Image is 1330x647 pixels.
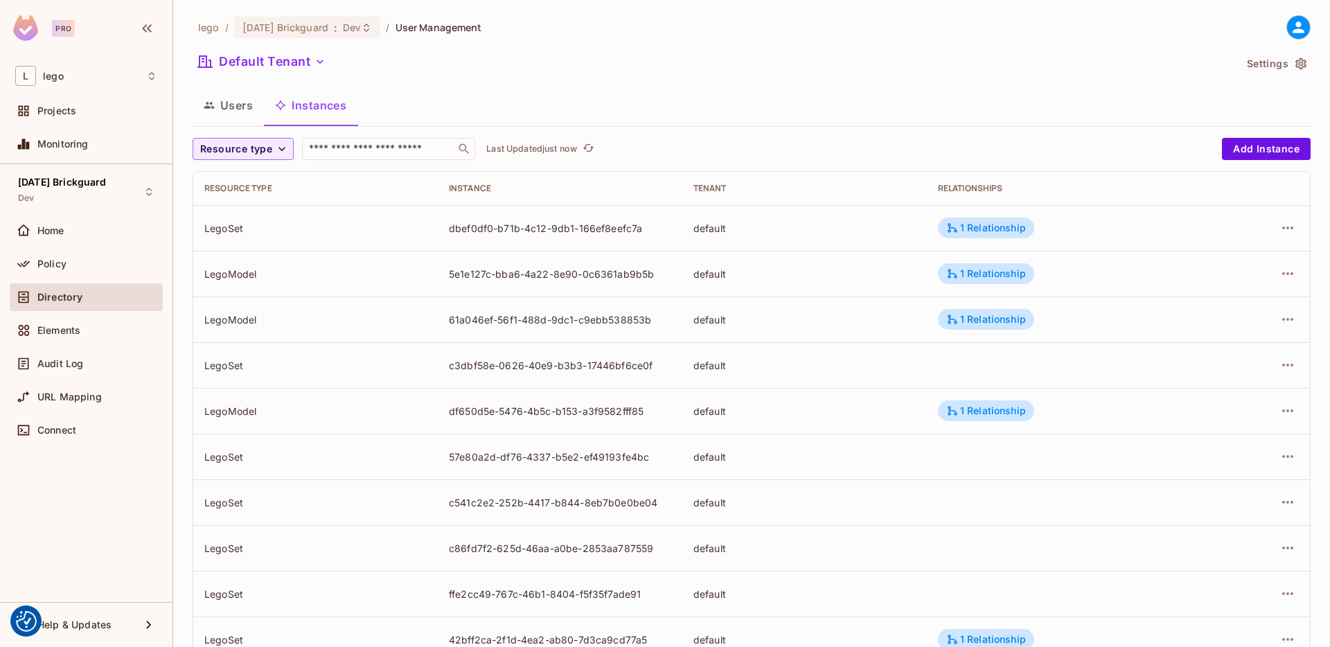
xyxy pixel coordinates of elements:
[193,138,294,160] button: Resource type
[16,611,37,632] img: Revisit consent button
[204,222,427,235] div: LegoSet
[693,450,916,463] div: default
[449,359,671,372] div: c3dbf58e-0626-40e9-b3b3-17446bf6ce0f
[52,20,75,37] div: Pro
[37,105,76,116] span: Projects
[693,359,916,372] div: default
[693,633,916,646] div: default
[13,15,38,41] img: SReyMgAAAABJRU5ErkJggg==
[938,183,1195,194] div: Relationships
[37,292,82,303] span: Directory
[37,619,112,630] span: Help & Updates
[204,542,427,555] div: LegoSet
[18,193,34,204] span: Dev
[577,141,596,157] span: Click to refresh data
[449,405,671,418] div: df650d5e-5476-4b5c-b153-a3f9582fff85
[693,222,916,235] div: default
[37,391,102,402] span: URL Mapping
[343,21,361,34] span: Dev
[16,611,37,632] button: Consent Preferences
[946,222,1026,234] div: 1 Relationship
[449,450,671,463] div: 57e80a2d-df76-4337-b5e2-ef49193fe4bc
[204,267,427,281] div: LegoModel
[193,88,264,123] button: Users
[449,542,671,555] div: c86fd7f2-625d-46aa-a0be-2853aa787559
[198,21,220,34] span: the active workspace
[37,139,89,150] span: Monitoring
[449,222,671,235] div: dbef0df0-b71b-4c12-9db1-166ef8eefc7a
[18,177,107,188] span: [DATE] Brickguard
[225,21,229,34] li: /
[204,633,427,646] div: LegoSet
[449,633,671,646] div: 42bff2ca-2f1d-4ea2-ab80-7d3ca9cd77a5
[386,21,389,34] li: /
[204,313,427,326] div: LegoModel
[693,405,916,418] div: default
[204,496,427,509] div: LegoSet
[693,496,916,509] div: default
[200,141,272,158] span: Resource type
[946,267,1026,280] div: 1 Relationship
[37,425,76,436] span: Connect
[204,183,427,194] div: Resource type
[15,66,36,86] span: L
[242,21,328,34] span: [DATE] Brickguard
[449,183,671,194] div: Instance
[449,496,671,509] div: c541c2e2-252b-4417-b844-8eb7b0e0be04
[486,143,577,154] p: Last Updated just now
[37,325,80,336] span: Elements
[333,22,338,33] span: :
[264,88,357,123] button: Instances
[946,405,1026,417] div: 1 Relationship
[204,587,427,601] div: LegoSet
[37,225,64,236] span: Home
[693,542,916,555] div: default
[43,71,64,82] span: Workspace: lego
[946,313,1026,326] div: 1 Relationship
[204,359,427,372] div: LegoSet
[693,313,916,326] div: default
[449,313,671,326] div: 61a046ef-56f1-488d-9dc1-c9ebb538853b
[583,142,594,156] span: refresh
[946,633,1026,646] div: 1 Relationship
[580,141,596,157] button: refresh
[204,405,427,418] div: LegoModel
[693,267,916,281] div: default
[449,587,671,601] div: ffe2cc49-767c-46b1-8404-f5f35f7ade91
[37,358,83,369] span: Audit Log
[204,450,427,463] div: LegoSet
[693,183,916,194] div: Tenant
[1222,138,1311,160] button: Add Instance
[37,258,66,269] span: Policy
[193,51,331,73] button: Default Tenant
[396,21,482,34] span: User Management
[693,587,916,601] div: default
[1241,53,1311,75] button: Settings
[449,267,671,281] div: 5e1e127c-bba6-4a22-8e90-0c6361ab9b5b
